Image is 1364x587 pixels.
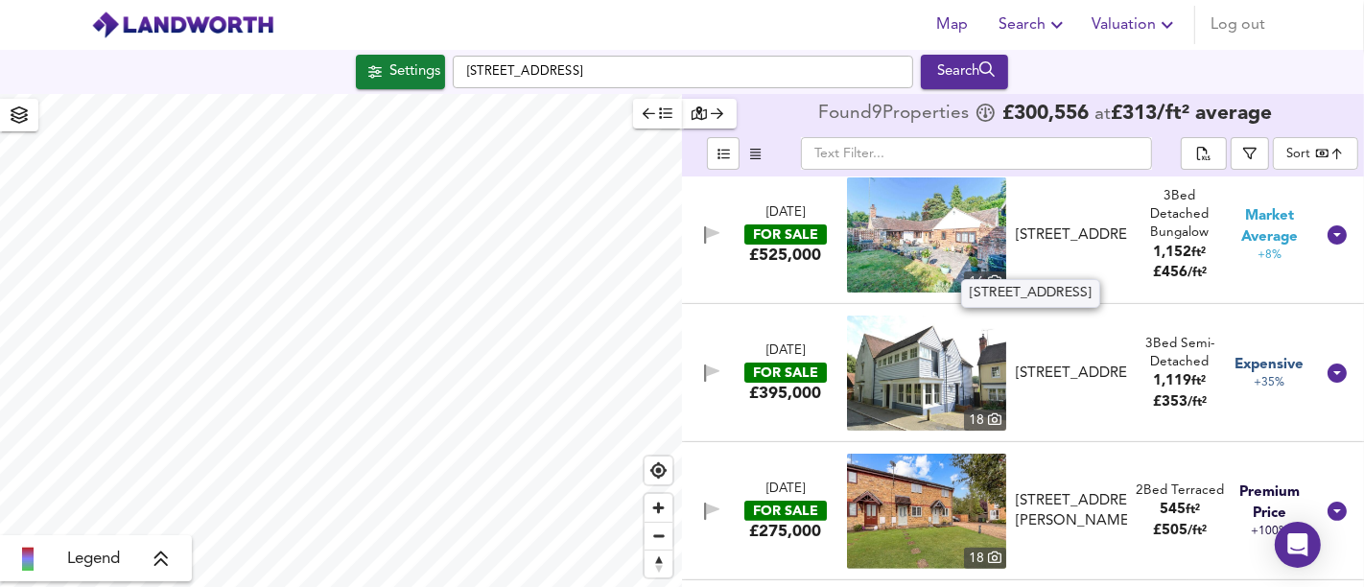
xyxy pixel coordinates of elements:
span: 1,119 [1153,374,1191,388]
button: Log out [1203,6,1273,44]
img: property thumbnail [847,177,1006,293]
button: Settings [356,55,445,89]
button: Find my location [645,457,672,484]
div: [STREET_ADDRESS] [1016,225,1127,246]
div: [DATE] [766,342,805,361]
input: Enter a location... [453,56,913,88]
div: Found 9 Propert ies [818,105,974,124]
div: Run Your Search [921,55,1008,89]
span: Market Average [1224,206,1314,247]
button: Search [991,6,1076,44]
svg: Show Details [1326,362,1349,385]
button: Zoom in [645,494,672,522]
input: Text Filter... [801,137,1152,170]
span: ft² [1191,247,1206,259]
a: property thumbnail 16 [847,177,1006,293]
div: Click to configure Search Settings [356,55,445,89]
div: Sort [1286,145,1310,163]
div: £395,000 [749,383,821,404]
div: £525,000 [749,245,821,266]
div: 16 [964,271,1006,293]
svg: Show Details [1326,500,1349,523]
button: Valuation [1084,6,1187,44]
img: logo [91,11,274,39]
div: Park Vale Close, Castle Hedingham, Halstead, CO9 3DS [1008,491,1135,532]
span: / ft² [1188,525,1207,537]
div: [STREET_ADDRESS][PERSON_NAME] [1016,491,1127,532]
div: [STREET_ADDRESS] [1016,364,1127,384]
span: +8% [1258,247,1282,264]
div: Settings [389,59,440,84]
div: Bayley Street, Castle Hedingham, Essex, CO9 3HG [1008,364,1135,384]
span: +100% [1251,524,1288,540]
div: 3 Bed Semi-Detached [1135,335,1225,372]
div: [DATE]FOR SALE£395,000 property thumbnail 18 [STREET_ADDRESS]3Bed Semi-Detached1,119ft²£353/ft² E... [682,304,1364,442]
span: Log out [1211,12,1265,38]
span: ft² [1191,375,1206,387]
div: [DATE] [766,204,805,223]
span: £ 505 [1153,524,1207,538]
div: 2 Bed Terraced [1136,481,1224,500]
span: / ft² [1188,267,1207,279]
img: property thumbnail [847,316,1006,431]
span: £ 456 [1153,266,1207,280]
span: Expensive [1235,355,1304,375]
div: split button [1181,137,1227,170]
div: 18 [964,548,1006,569]
svg: Show Details [1326,223,1349,247]
span: Map [929,12,976,38]
span: 545 [1160,503,1186,517]
span: Search [999,12,1069,38]
span: ft² [1186,504,1200,516]
div: FOR SALE [744,363,827,383]
div: 3 Bed Detached Bungalow [1135,187,1225,243]
button: Map [922,6,983,44]
button: Reset bearing to north [645,550,672,577]
img: property thumbnail [847,454,1006,569]
span: at [1094,106,1111,124]
div: £275,000 [749,521,821,542]
span: £ 353 [1153,395,1207,410]
span: Premium Price [1224,482,1314,524]
a: property thumbnail 18 [847,316,1006,431]
span: Reset bearing to north [645,551,672,577]
span: Zoom out [645,523,672,550]
div: FOR SALE [744,224,827,245]
button: Zoom out [645,522,672,550]
div: [DATE]FOR SALE£275,000 property thumbnail 18 [STREET_ADDRESS][PERSON_NAME]2Bed Terraced545ft²£505... [682,442,1364,580]
span: 1,152 [1153,246,1191,260]
span: Legend [67,548,120,571]
div: [DATE]FOR SALE£525,000 property thumbnail 16 [STREET_ADDRESS]3Bed Detached Bungalow1,152ft²£456/f... [682,166,1364,304]
div: Search [926,59,1003,84]
div: 18 [964,410,1006,431]
div: Open Intercom Messenger [1275,522,1321,568]
span: +35% [1254,375,1284,391]
span: £ 300,556 [1002,105,1089,124]
div: [DATE] [766,481,805,499]
div: FOR SALE [744,501,827,521]
span: / ft² [1188,396,1207,409]
div: Sort [1273,137,1358,170]
button: Search [921,55,1008,89]
a: property thumbnail 18 [847,454,1006,569]
span: Valuation [1092,12,1179,38]
span: £ 313 / ft² average [1111,104,1272,124]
